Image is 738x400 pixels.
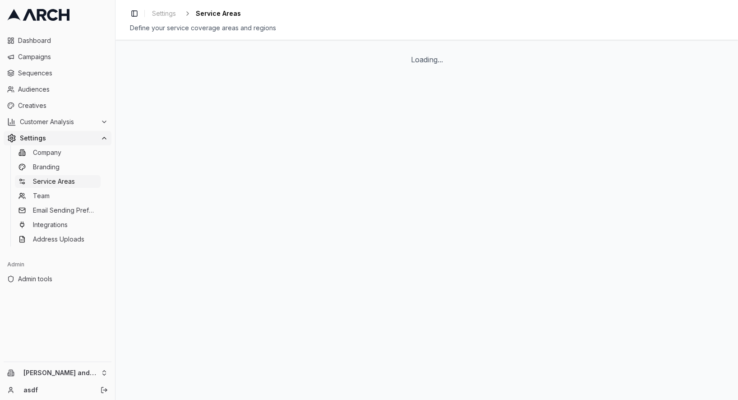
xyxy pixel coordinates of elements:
span: Company [33,148,61,157]
a: Sequences [4,66,111,80]
span: Address Uploads [33,235,84,244]
span: Creatives [18,101,108,110]
span: Audiences [18,85,108,94]
a: Admin tools [4,272,111,286]
a: Settings [148,7,180,20]
a: Campaigns [4,50,111,64]
a: Branding [15,161,101,173]
button: Settings [4,131,111,145]
span: Admin tools [18,274,108,284]
span: Integrations [33,220,68,229]
a: Email Sending Preferences [15,204,101,217]
a: Creatives [4,98,111,113]
span: Settings [152,9,176,18]
button: [PERSON_NAME] and Sons [4,366,111,380]
span: Sequences [18,69,108,78]
span: Branding [33,163,60,172]
a: Address Uploads [15,233,101,246]
button: Log out [98,384,111,396]
div: Admin [4,257,111,272]
a: asdf [23,386,91,395]
p: Loading... [411,54,443,65]
nav: breadcrumb [148,7,241,20]
span: [PERSON_NAME] and Sons [23,369,97,377]
span: Team [33,191,50,200]
span: Email Sending Preferences [33,206,97,215]
a: Audiences [4,82,111,97]
div: Define your service coverage areas and regions [130,23,724,33]
span: Service Areas [33,177,75,186]
a: Dashboard [4,33,111,48]
span: Customer Analysis [20,117,97,126]
a: Team [15,190,101,202]
button: Customer Analysis [4,115,111,129]
span: Service Areas [196,9,241,18]
span: Dashboard [18,36,108,45]
a: Company [15,146,101,159]
span: Campaigns [18,52,108,61]
span: Settings [20,134,97,143]
a: Service Areas [15,175,101,188]
a: Integrations [15,219,101,231]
